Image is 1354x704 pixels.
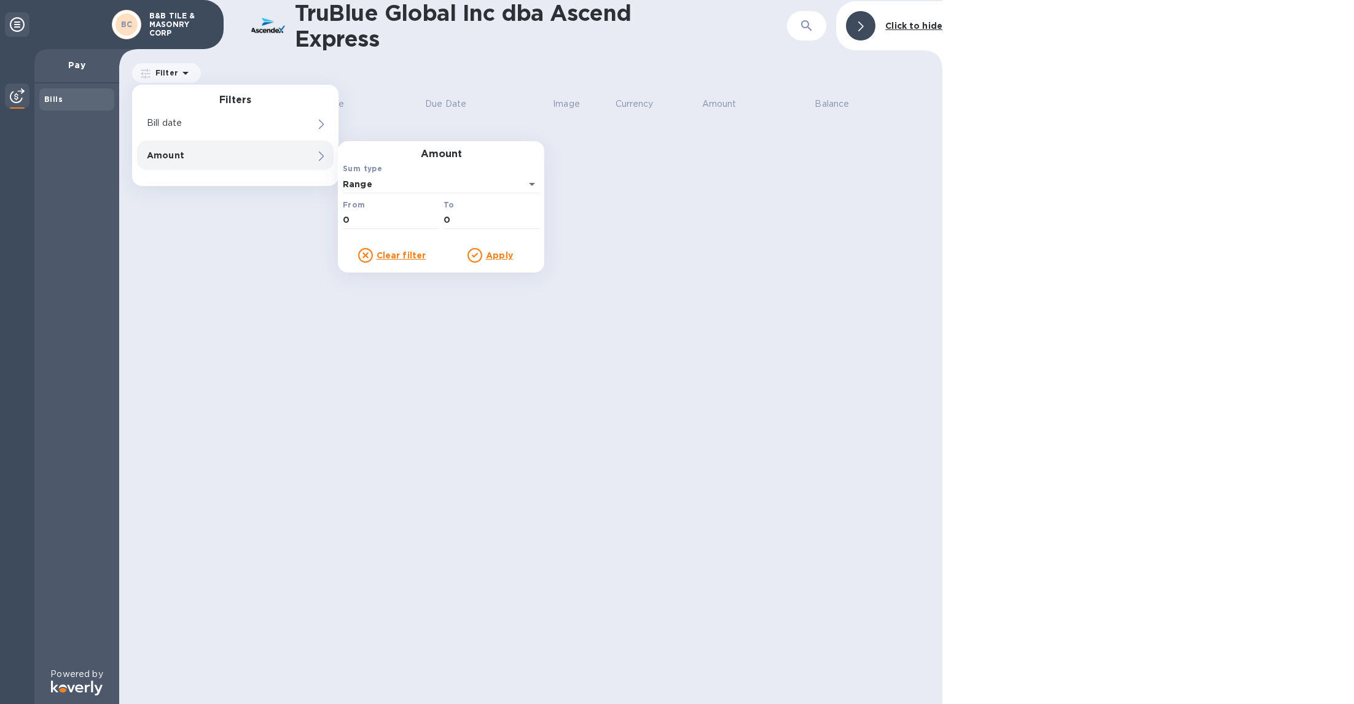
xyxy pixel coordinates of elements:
[702,98,737,110] p: Amount
[149,12,211,37] p: B&B TILE & MASONRY CORP
[425,98,466,110] p: Due Date
[377,250,426,260] u: Clear filter
[51,681,103,695] img: Logo
[343,200,366,209] b: From
[553,98,580,110] p: Image
[147,117,282,130] p: Bill date
[885,21,942,31] b: Click to hide
[121,20,133,29] b: BC
[815,98,849,110] p: Balance
[343,164,382,173] b: Sum type
[132,95,338,106] h3: Filters
[486,250,513,260] u: Apply
[444,200,455,209] b: To
[50,668,103,681] p: Powered by
[147,149,282,161] p: Amount
[44,95,63,104] b: Bills
[421,149,462,160] h3: Amount
[616,98,654,110] p: Currency
[815,98,865,110] span: Balance
[702,98,753,110] span: Amount
[151,68,178,78] p: Filter
[44,59,109,71] p: Pay
[425,98,482,110] span: Due Date
[523,176,541,193] button: Open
